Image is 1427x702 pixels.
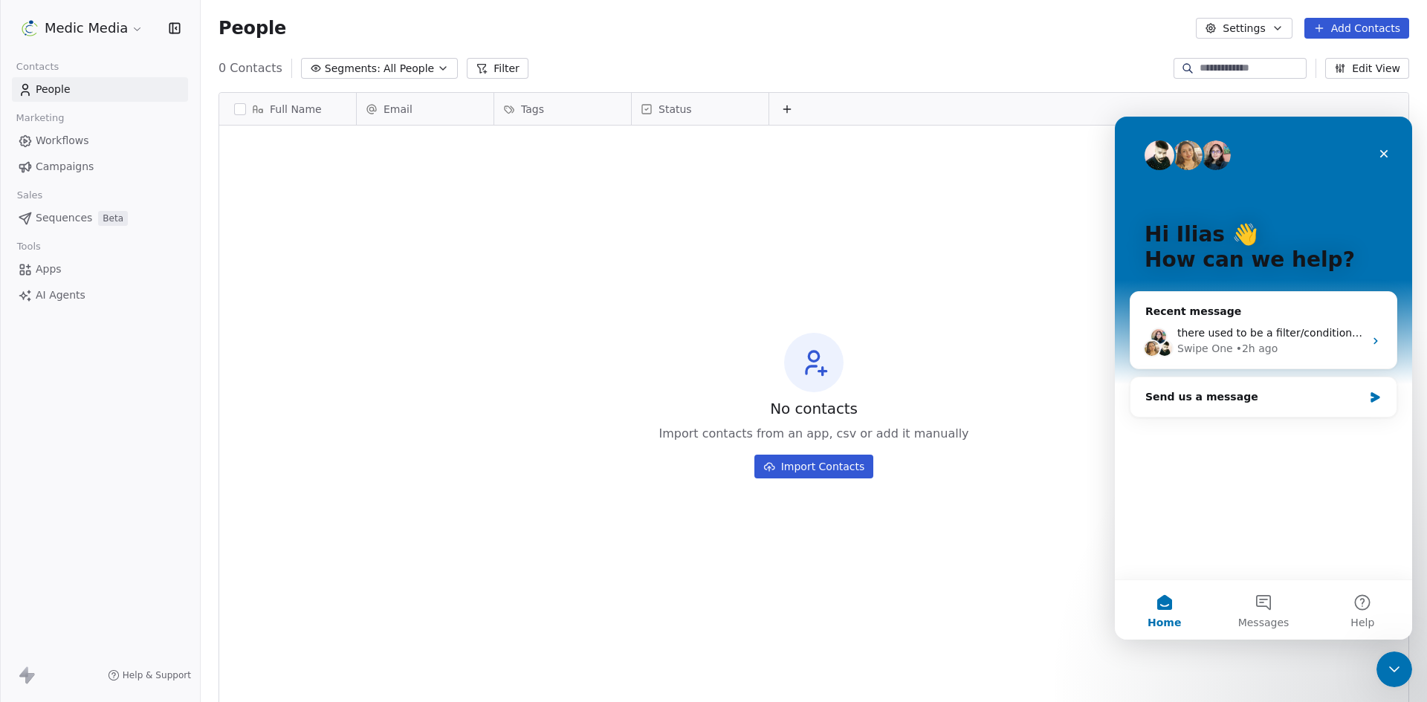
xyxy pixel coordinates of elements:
[256,24,282,51] div: Close
[21,19,39,37] img: Logoicon.png
[12,257,188,282] a: Apps
[36,133,89,149] span: Workflows
[1196,18,1292,39] button: Settings
[357,126,1410,675] div: grid
[754,455,874,478] button: Import Contacts
[30,273,248,288] div: Send us a message
[521,102,544,117] span: Tags
[123,501,175,511] span: Messages
[33,501,66,511] span: Home
[98,211,128,226] span: Beta
[62,224,118,240] div: Swipe One
[219,126,357,675] div: grid
[12,206,188,230] a: SequencesBeta
[659,425,968,443] span: Import contacts from an app, csv or add it manually
[659,102,692,117] span: Status
[10,235,47,258] span: Tools
[108,669,191,681] a: Help & Support
[198,464,297,523] button: Help
[270,102,322,117] span: Full Name
[219,17,286,39] span: People
[12,129,188,153] a: Workflows
[10,184,49,207] span: Sales
[123,669,191,681] span: Help & Support
[121,224,164,240] div: • 2h ago
[10,107,71,129] span: Marketing
[384,61,434,77] span: All People
[384,102,412,117] span: Email
[45,19,128,38] span: Medic Media
[99,464,198,523] button: Messages
[1325,58,1409,79] button: Edit View
[18,16,146,41] button: Medic Media
[357,93,494,125] div: Email
[36,287,85,303] span: AI Agents
[1376,651,1412,687] iframe: Intercom live chat
[236,501,259,511] span: Help
[1115,117,1412,640] iframe: Intercom live chat
[36,210,92,226] span: Sequences
[36,82,71,97] span: People
[36,159,94,175] span: Campaigns
[325,61,381,77] span: Segments:
[36,261,62,277] span: Apps
[12,155,188,179] a: Campaigns
[770,398,858,419] span: No contacts
[1304,18,1409,39] button: Add Contacts
[632,93,768,125] div: Status
[494,93,631,125] div: Tags
[754,449,874,478] a: Import Contacts
[10,56,65,78] span: Contacts
[12,283,188,308] a: AI Agents
[15,260,282,301] div: Send us a message
[219,59,282,77] span: 0 Contacts
[62,210,700,222] span: there used to be a filter/condition to check for an email reply but i cant find it now. The AI ag...
[467,58,528,79] button: Filter
[219,93,356,125] div: Full Name
[12,77,188,102] a: People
